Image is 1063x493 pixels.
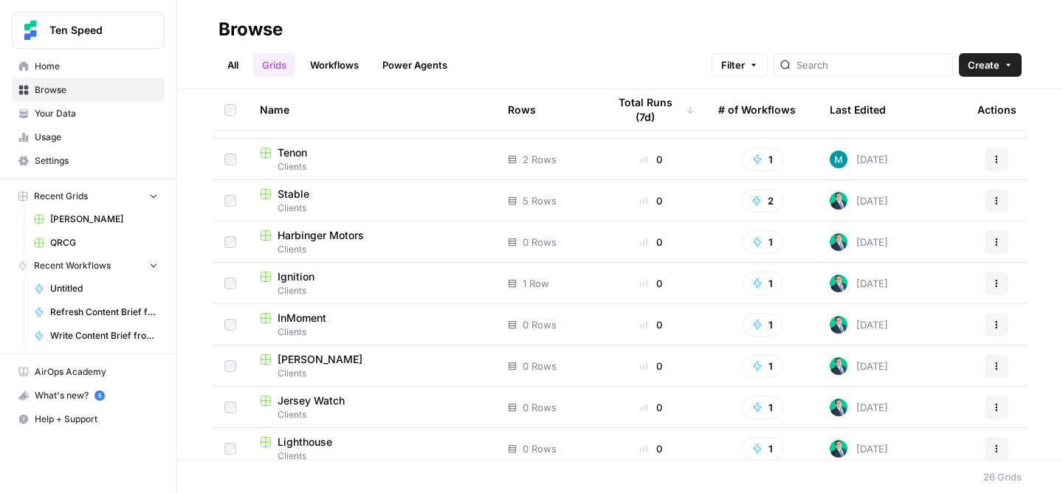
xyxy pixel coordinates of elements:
div: 0 [608,441,695,456]
button: Help + Support [12,407,165,431]
span: [PERSON_NAME] [278,352,362,367]
button: 1 [743,354,782,378]
img: loq7q7lwz012dtl6ci9jrncps3v6 [830,275,847,292]
span: Write Content Brief from Keyword [DEV] [50,329,158,342]
a: IgnitionClients [260,269,484,297]
div: 0 [608,359,695,373]
button: Create [959,53,1022,77]
span: Jersey Watch [278,393,345,408]
div: [DATE] [830,151,888,168]
text: 5 [97,392,101,399]
a: All [219,53,247,77]
img: Ten Speed Logo [17,17,44,44]
button: Recent Workflows [12,255,165,277]
a: Browse [12,78,165,102]
span: Your Data [35,107,158,120]
div: Last Edited [830,89,886,130]
img: loq7q7lwz012dtl6ci9jrncps3v6 [830,357,847,375]
span: Clients [260,160,484,173]
span: 0 Rows [523,400,557,415]
button: 1 [743,437,782,461]
img: 9k9gt13slxq95qn7lcfsj5lxmi7v [830,151,847,168]
div: 0 [608,235,695,249]
a: Harbinger MotorsClients [260,228,484,256]
a: Grids [253,53,295,77]
span: Tenon [278,145,307,160]
div: Name [260,89,484,130]
span: [PERSON_NAME] [50,213,158,226]
span: Filter [721,58,745,72]
button: 1 [743,313,782,337]
button: Filter [712,53,768,77]
span: 0 Rows [523,359,557,373]
a: Home [12,55,165,78]
div: 0 [608,152,695,167]
div: [DATE] [830,316,888,334]
button: 1 [743,148,782,171]
a: Power Agents [374,53,456,77]
span: 2 Rows [523,152,557,167]
div: [DATE] [830,399,888,416]
div: 0 [608,276,695,291]
span: Lighthouse [278,435,332,449]
div: Actions [977,89,1016,130]
img: loq7q7lwz012dtl6ci9jrncps3v6 [830,192,847,210]
button: Recent Grids [12,185,165,207]
span: Recent Workflows [34,259,111,272]
span: Stable [278,187,309,201]
span: InMoment [278,311,326,325]
span: Clients [260,325,484,339]
div: What's new? [13,385,164,407]
a: Settings [12,149,165,173]
a: Usage [12,125,165,149]
a: AirOps Academy [12,360,165,384]
div: [DATE] [830,440,888,458]
a: QRCG [27,231,165,255]
button: 1 [743,230,782,254]
div: 26 Grids [983,469,1022,484]
a: StableClients [260,187,484,215]
div: [DATE] [830,357,888,375]
img: loq7q7lwz012dtl6ci9jrncps3v6 [830,233,847,251]
input: Search [797,58,946,72]
a: LighthouseClients [260,435,484,463]
a: [PERSON_NAME] [27,207,165,231]
span: Ten Speed [49,23,139,38]
div: [DATE] [830,275,888,292]
a: Your Data [12,102,165,125]
span: Untitled [50,282,158,295]
a: Jersey WatchClients [260,393,484,421]
a: 5 [94,390,105,401]
span: 5 Rows [523,193,557,208]
img: loq7q7lwz012dtl6ci9jrncps3v6 [830,399,847,416]
a: Write Content Brief from Keyword [DEV] [27,324,165,348]
span: Clients [260,367,484,380]
div: Total Runs (7d) [608,89,695,130]
span: QRCG [50,236,158,249]
img: loq7q7lwz012dtl6ci9jrncps3v6 [830,316,847,334]
span: 0 Rows [523,441,557,456]
div: [DATE] [830,233,888,251]
button: 1 [743,396,782,419]
img: loq7q7lwz012dtl6ci9jrncps3v6 [830,440,847,458]
button: 2 [742,189,783,213]
div: 0 [608,193,695,208]
span: Usage [35,131,158,144]
span: AirOps Academy [35,365,158,379]
a: InMomentClients [260,311,484,339]
span: Refresh Content Brief from Keyword [DEV] [50,306,158,319]
span: Create [968,58,1000,72]
span: Ignition [278,269,314,284]
a: Untitled [27,277,165,300]
span: Harbinger Motors [278,228,364,243]
div: Browse [219,18,283,41]
span: Settings [35,154,158,168]
span: Clients [260,449,484,463]
span: 0 Rows [523,317,557,332]
span: 0 Rows [523,235,557,249]
span: Clients [260,243,484,256]
span: Clients [260,201,484,215]
span: Clients [260,408,484,421]
span: Home [35,60,158,73]
button: 1 [743,272,782,295]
